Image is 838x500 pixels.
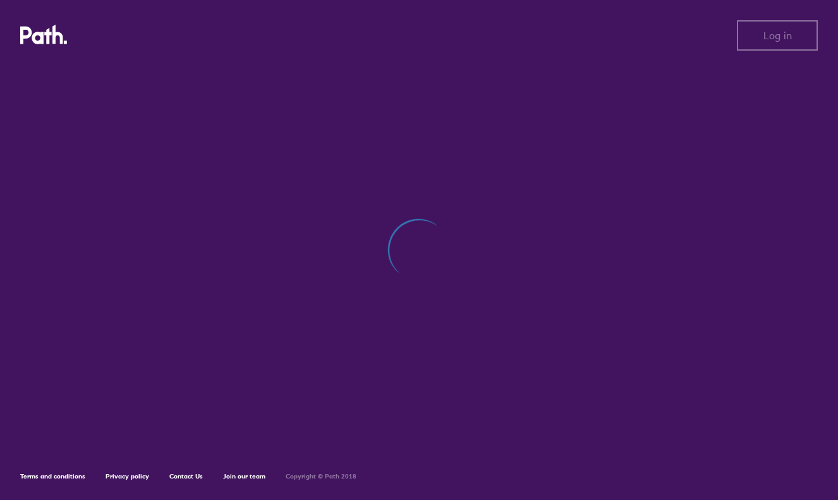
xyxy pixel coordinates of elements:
span: Log in [763,30,792,41]
a: Join our team [223,472,265,480]
a: Privacy policy [106,472,149,480]
button: Log in [737,20,818,51]
a: Contact Us [169,472,203,480]
a: Terms and conditions [20,472,85,480]
h6: Copyright © Path 2018 [286,473,356,480]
